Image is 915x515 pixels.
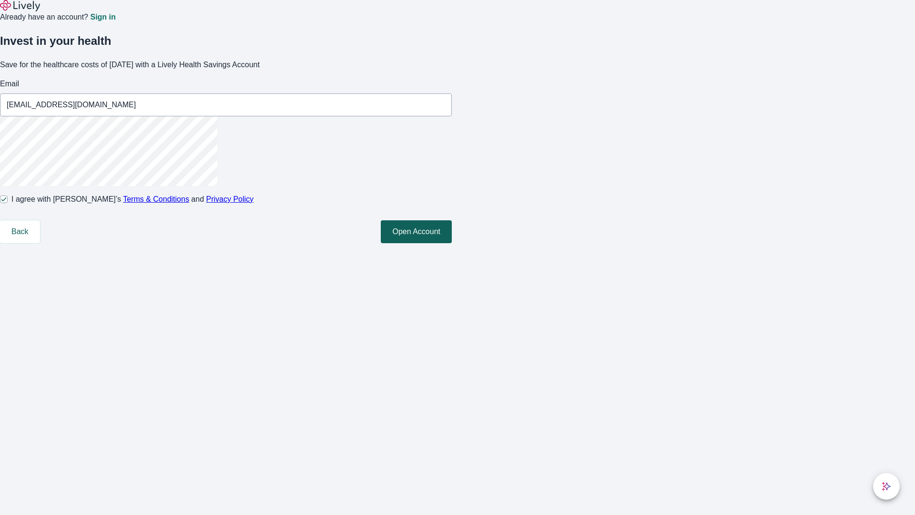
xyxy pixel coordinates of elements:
a: Privacy Policy [206,195,254,203]
a: Terms & Conditions [123,195,189,203]
svg: Lively AI Assistant [882,482,891,491]
span: I agree with [PERSON_NAME]’s and [11,194,254,205]
button: Open Account [381,220,452,243]
button: chat [873,473,900,500]
a: Sign in [90,13,115,21]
